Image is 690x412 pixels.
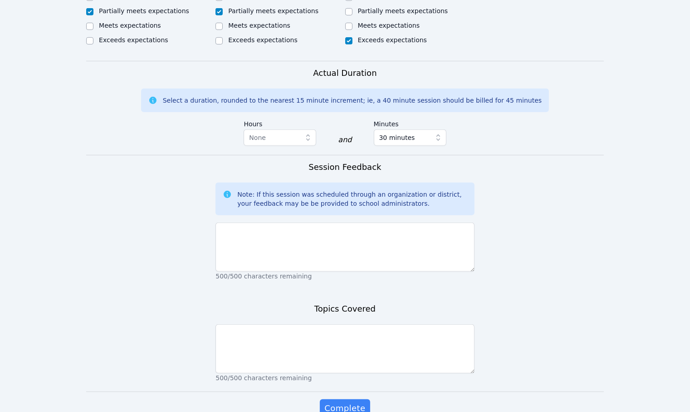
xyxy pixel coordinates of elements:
[99,7,189,15] label: Partially meets expectations
[314,303,376,315] h3: Topics Covered
[163,96,542,105] div: Select a duration, rounded to the nearest 15 minute increment; ie, a 40 minute session should be ...
[237,190,467,208] div: Note: If this session was scheduled through an organization or district, your feedback may be be ...
[228,22,290,29] label: Meets expectations
[379,132,415,143] span: 30 minutes
[244,116,316,129] label: Hours
[358,7,448,15] label: Partially meets expectations
[358,22,420,29] label: Meets expectations
[358,36,427,44] label: Exceeds expectations
[215,272,474,281] p: 500/500 characters remaining
[244,129,316,146] button: None
[228,7,318,15] label: Partially meets expectations
[374,116,446,129] label: Minutes
[313,67,377,79] h3: Actual Duration
[338,134,352,145] div: and
[228,36,297,44] label: Exceeds expectations
[249,134,266,141] span: None
[99,22,161,29] label: Meets expectations
[215,373,474,382] p: 500/500 characters remaining
[308,161,381,174] h3: Session Feedback
[99,36,168,44] label: Exceeds expectations
[374,129,446,146] button: 30 minutes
